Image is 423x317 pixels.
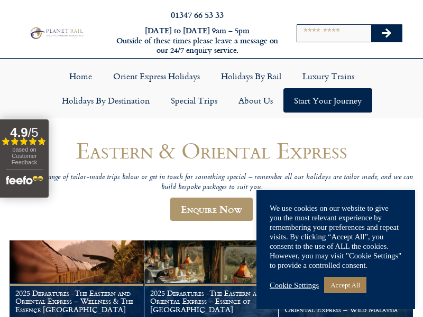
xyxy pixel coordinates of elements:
p: Browse our range of tailor-made trips below or get in touch for something special – remember all ... [10,173,413,192]
a: Special Trips [160,88,228,113]
img: Planet Rail Train Holidays Logo [28,26,85,40]
a: Accept All [324,277,366,293]
a: Luxury Trains [292,64,365,88]
div: We use cookies on our website to give you the most relevant experience by remembering your prefer... [270,203,402,270]
h6: [DATE] to [DATE] 9am – 5pm Outside of these times please leave a message on our 24/7 enquiry serv... [115,26,279,55]
h1: 2025 Departures -The Eastern and Oriental Express – Essence of [GEOGRAPHIC_DATA] [150,289,273,314]
h1: 2025 Departures -The Eastern and Oriental Express – Wild Malaysia [284,297,407,314]
a: Home [59,64,103,88]
a: 01347 66 53 33 [171,8,224,21]
h1: 2025 Departures -The Eastern and Oriental Express – Wellness & The Essence [GEOGRAPHIC_DATA] [15,289,138,314]
h1: Eastern & Oriental Express [10,138,413,163]
a: About Us [228,88,283,113]
a: Orient Express Holidays [103,64,210,88]
a: Enquire Now [170,198,253,221]
a: Holidays by Destination [51,88,160,113]
nav: Menu [5,64,418,113]
a: Holidays by Rail [210,64,292,88]
button: Search [371,25,402,42]
a: Cookie Settings [270,281,319,290]
a: Start your Journey [283,88,372,113]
